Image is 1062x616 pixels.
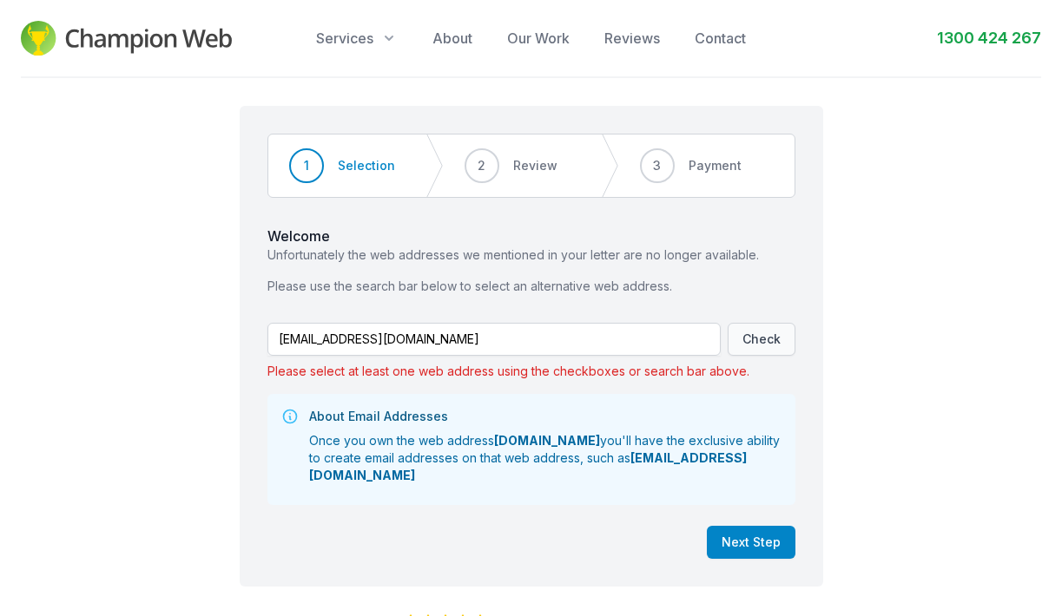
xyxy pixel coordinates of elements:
span: 2 [478,157,485,174]
p: Unfortunately the web addresses we mentioned in your letter are no longer available. [267,246,795,264]
span: Selection [338,157,395,174]
button: Services [316,28,398,49]
p: Once you own the web address you'll have the exclusive ability to create email addresses on that ... [309,432,782,484]
h3: About Email Addresses [309,408,782,425]
a: Reviews [604,28,660,49]
span: 1 [304,157,309,174]
p: Please use the search bar below to select an alternative web address. [267,278,795,295]
nav: Progress [267,134,795,198]
input: example.com.au [267,323,721,356]
a: Our Work [507,28,570,49]
p: Please select at least one web address using the checkboxes or search bar above. [267,363,795,380]
span: 3 [653,157,661,174]
img: Champion Web [21,21,232,56]
span: Welcome [267,226,795,246]
span: Payment [689,157,742,174]
strong: [DOMAIN_NAME] [494,433,600,448]
span: Services [316,28,373,49]
a: Contact [695,28,746,49]
button: Check [728,323,795,356]
a: 1300 424 267 [937,26,1041,50]
span: Review [513,157,557,174]
button: Next Step [707,526,795,559]
a: About [432,28,472,49]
